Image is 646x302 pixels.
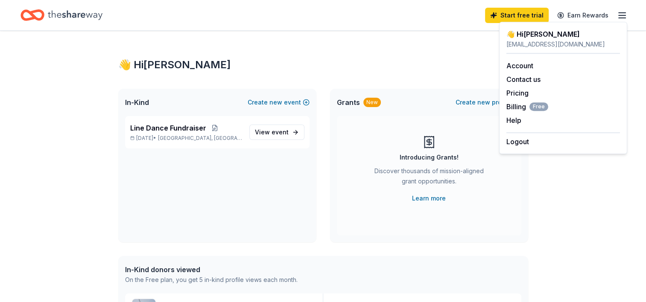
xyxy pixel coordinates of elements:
button: Logout [506,136,529,147]
span: event [272,128,289,136]
a: Account [506,61,533,70]
span: Free [529,102,548,111]
a: Start free trial [485,8,549,23]
span: new [477,97,490,107]
div: On the Free plan, you get 5 in-kind profile views each month. [125,275,298,285]
span: [GEOGRAPHIC_DATA], [GEOGRAPHIC_DATA] [158,135,242,142]
p: [DATE] • [130,135,243,142]
button: Createnewproject [456,97,521,107]
a: Earn Rewards [552,8,614,23]
a: Learn more [412,193,446,203]
div: [EMAIL_ADDRESS][DOMAIN_NAME] [506,39,620,49]
span: In-Kind [125,97,149,107]
div: Discover thousands of mission-aligned grant opportunities. [371,166,487,190]
button: Help [506,115,521,125]
span: new [269,97,282,107]
button: Createnewevent [248,97,310,107]
div: 👋 Hi [PERSON_NAME] [118,58,528,72]
span: Grants [337,97,360,107]
span: View [255,127,289,137]
span: Line Dance Fundraiser [130,123,206,133]
div: 👋 Hi [PERSON_NAME] [506,29,620,39]
span: Billing [506,102,548,112]
button: Contact us [506,74,541,84]
a: Home [20,5,102,25]
a: View event [249,125,304,140]
button: BillingFree [506,102,548,112]
div: Introducing Grants! [400,152,459,163]
div: In-Kind donors viewed [125,264,298,275]
a: Pricing [506,89,529,97]
div: New [363,98,381,107]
